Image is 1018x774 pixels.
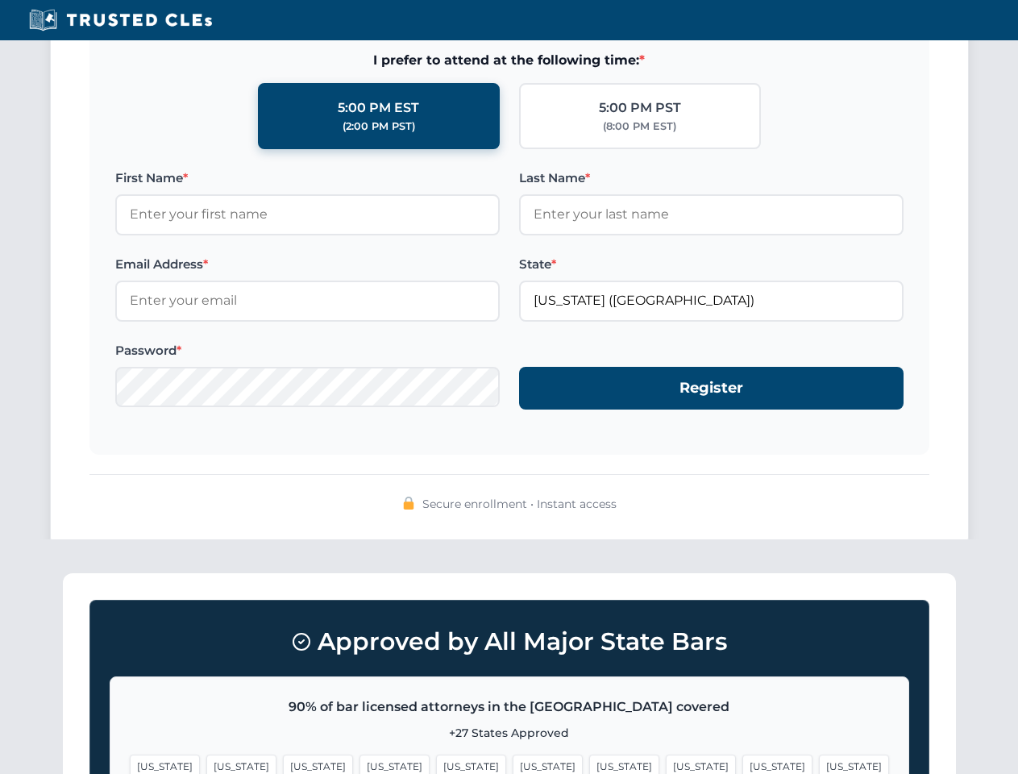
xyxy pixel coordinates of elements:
[130,724,889,742] p: +27 States Approved
[519,255,904,274] label: State
[115,281,500,321] input: Enter your email
[519,169,904,188] label: Last Name
[338,98,419,119] div: 5:00 PM EST
[115,341,500,360] label: Password
[115,169,500,188] label: First Name
[115,194,500,235] input: Enter your first name
[24,8,217,32] img: Trusted CLEs
[519,367,904,410] button: Register
[110,620,909,664] h3: Approved by All Major State Bars
[422,495,617,513] span: Secure enrollment • Instant access
[519,194,904,235] input: Enter your last name
[519,281,904,321] input: Florida (FL)
[115,255,500,274] label: Email Address
[402,497,415,510] img: 🔒
[343,119,415,135] div: (2:00 PM PST)
[599,98,681,119] div: 5:00 PM PST
[130,697,889,718] p: 90% of bar licensed attorneys in the [GEOGRAPHIC_DATA] covered
[603,119,676,135] div: (8:00 PM EST)
[115,50,904,71] span: I prefer to attend at the following time:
